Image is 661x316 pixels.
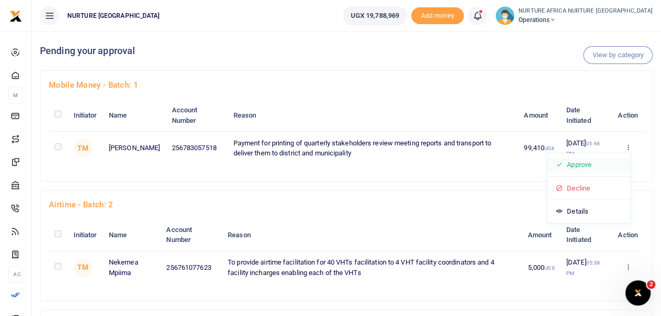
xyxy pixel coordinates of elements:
th: Action [612,99,644,132]
h4: Pending your approval [40,45,653,57]
a: profile-user NURTURE AFRICA NURTURE [GEOGRAPHIC_DATA] Operations [495,6,653,25]
td: 256761077623 [160,251,222,284]
a: logo-small logo-large logo-large [9,12,22,19]
span: Add money [411,7,464,25]
iframe: Intercom live chat [625,280,650,306]
img: logo-small [9,10,22,23]
small: 05:38 PM [566,260,600,276]
td: 5,000 [522,251,560,284]
th: Date Initiated [560,99,612,132]
span: TM [74,258,93,277]
span: TM [74,139,93,157]
th: Account Number [160,219,222,251]
td: [DATE] [561,251,612,284]
h4: Airtime - batch: 2 [49,199,644,210]
a: Add money [411,11,464,19]
span: Operations [518,15,653,25]
small: UGX [544,265,554,271]
li: Ac [8,266,23,283]
th: Amount [522,219,560,251]
span: NURTURE [GEOGRAPHIC_DATA] [63,11,164,20]
small: UGX [544,145,554,151]
span: UGX 19,788,969 [351,10,399,21]
th: Reason [227,99,518,132]
td: [DATE] [560,132,612,164]
th: Name [103,219,161,251]
h4: Mobile Money - batch: 1 [49,79,644,91]
td: To provide airtime facilitation for 40 VHTs facilitation to 4 VHT facility coordinators and 4 fac... [222,251,522,284]
a: Decline [547,181,631,196]
li: Toup your wallet [411,7,464,25]
li: Wallet ballance [339,6,411,25]
a: Approve [547,157,631,172]
li: M [8,87,23,104]
td: Nekemea Mpiima [103,251,161,284]
th: Initiator [67,219,103,251]
th: Reason [222,219,522,251]
td: [PERSON_NAME] [103,132,166,164]
th: Account Number [166,99,227,132]
td: 99,410 [518,132,560,164]
td: 256783057518 [166,132,227,164]
td: Payment for printing of quarterly stakeholders review meeting reports and transport to deliver th... [227,132,518,164]
th: Date Initiated [561,219,612,251]
a: Details [547,204,631,219]
a: UGX 19,788,969 [343,6,407,25]
a: View by category [583,46,653,64]
th: Initiator [67,99,103,132]
th: Name [103,99,166,132]
th: Action [612,219,644,251]
small: NURTURE AFRICA NURTURE [GEOGRAPHIC_DATA] [518,7,653,16]
th: Amount [518,99,560,132]
span: 2 [647,280,655,289]
img: profile-user [495,6,514,25]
